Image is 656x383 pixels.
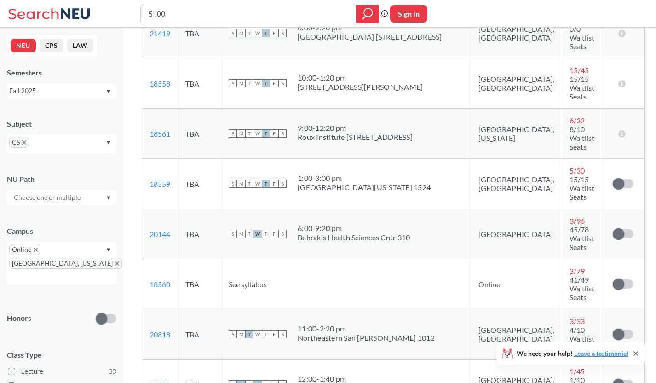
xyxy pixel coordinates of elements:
[298,174,431,183] div: 1:00 - 3:00 pm
[270,129,278,138] span: F
[262,180,270,188] span: T
[106,196,111,200] svg: Dropdown arrow
[298,324,435,333] div: 11:00 - 2:20 pm
[253,230,262,238] span: W
[109,366,116,377] span: 33
[40,39,63,52] button: CPS
[150,280,170,289] a: 18560
[178,209,221,259] td: TBA
[7,68,116,78] div: Semesters
[178,159,221,209] td: TBA
[150,129,170,138] a: 18561
[570,317,585,325] span: 3 / 33
[253,330,262,338] span: W
[298,23,442,32] div: 6:00 - 9:20 pm
[471,58,562,109] td: [GEOGRAPHIC_DATA], [GEOGRAPHIC_DATA]
[471,309,562,360] td: [GEOGRAPHIC_DATA], [GEOGRAPHIC_DATA]
[570,216,585,225] span: 3 / 96
[356,5,379,23] div: magnifying glass
[9,137,29,148] span: CSX to remove pill
[570,267,585,275] span: 3 / 79
[7,242,116,285] div: OnlineX to remove pill[GEOGRAPHIC_DATA], [US_STATE]X to remove pillDropdown arrow
[11,39,36,52] button: NEU
[471,8,562,58] td: [GEOGRAPHIC_DATA], [GEOGRAPHIC_DATA]
[7,313,31,324] p: Honors
[237,79,245,87] span: M
[262,330,270,338] span: T
[229,280,267,289] span: See syllabus
[148,6,350,22] input: Class, professor, course number, "phrase"
[570,225,594,251] span: 45/78 Waitlist Seats
[106,90,111,93] svg: Dropdown arrow
[570,24,594,51] span: 0/0 Waitlist Seats
[298,233,410,242] div: Behrakis Health Sciences Cntr 310
[262,79,270,87] span: T
[237,330,245,338] span: M
[570,116,585,125] span: 6 / 32
[178,309,221,360] td: TBA
[270,79,278,87] span: F
[237,230,245,238] span: M
[9,258,122,269] span: [GEOGRAPHIC_DATA], [US_STATE]X to remove pill
[7,119,116,129] div: Subject
[570,66,589,75] span: 15 / 45
[7,350,116,360] span: Class Type
[106,248,111,252] svg: Dropdown arrow
[362,7,373,20] svg: magnifying glass
[67,39,93,52] button: LAW
[237,129,245,138] span: M
[9,86,105,96] div: Fall 2025
[471,209,562,259] td: [GEOGRAPHIC_DATA]
[245,129,253,138] span: T
[245,180,253,188] span: T
[278,180,287,188] span: S
[298,32,442,41] div: [GEOGRAPHIC_DATA] [STREET_ADDRESS]
[9,244,40,255] span: OnlineX to remove pill
[278,129,287,138] span: S
[237,29,245,37] span: M
[229,129,237,138] span: S
[7,83,116,98] div: Fall 2025Dropdown arrow
[298,133,413,142] div: Roux Institute [STREET_ADDRESS]
[298,224,410,233] div: 6:00 - 9:20 pm
[7,226,116,236] div: Campus
[253,29,262,37] span: W
[270,180,278,188] span: F
[262,129,270,138] span: T
[390,5,427,23] button: Sign In
[150,29,170,38] a: 21419
[150,230,170,238] a: 20144
[298,183,431,192] div: [GEOGRAPHIC_DATA][US_STATE] 1524
[570,325,594,352] span: 4/10 Waitlist Seats
[229,29,237,37] span: S
[570,75,594,101] span: 15/15 Waitlist Seats
[229,180,237,188] span: S
[270,29,278,37] span: F
[278,29,287,37] span: S
[471,159,562,209] td: [GEOGRAPHIC_DATA], [GEOGRAPHIC_DATA]
[237,180,245,188] span: M
[278,230,287,238] span: S
[178,259,221,309] td: TBA
[570,367,585,376] span: 1 / 45
[471,109,562,159] td: [GEOGRAPHIC_DATA], [US_STATE]
[178,58,221,109] td: TBA
[262,29,270,37] span: T
[7,190,116,205] div: Dropdown arrow
[245,29,253,37] span: T
[570,125,594,151] span: 8/10 Waitlist Seats
[471,259,562,309] td: Online
[278,79,287,87] span: S
[253,129,262,138] span: W
[245,79,253,87] span: T
[298,82,423,92] div: [STREET_ADDRESS][PERSON_NAME]
[7,134,116,153] div: CSX to remove pillDropdown arrow
[570,275,594,302] span: 41/49 Waitlist Seats
[9,192,86,203] input: Choose one or multiple
[517,350,628,357] span: We need your help!
[262,230,270,238] span: T
[245,330,253,338] span: T
[270,230,278,238] span: F
[8,366,116,377] label: Lecture
[570,175,594,201] span: 15/15 Waitlist Seats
